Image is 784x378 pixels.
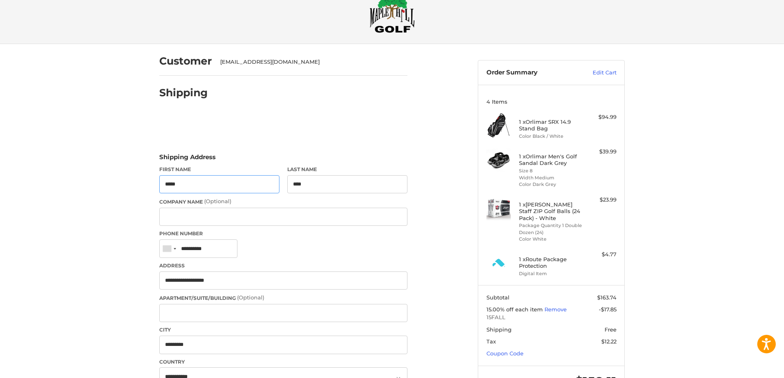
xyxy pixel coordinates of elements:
span: Free [605,326,616,333]
span: $163.74 [597,294,616,301]
div: $4.77 [584,250,616,259]
label: Last Name [287,166,407,173]
a: Remove [544,306,567,313]
label: Country [159,358,407,366]
li: Package Quantity 1 Double Dozen (24) [519,222,582,236]
small: (Optional) [204,198,231,204]
h3: 4 Items [486,98,616,105]
h4: 1 x [PERSON_NAME] Staff ZIP Golf Balls (24 Pack) - White [519,201,582,221]
li: Color White [519,236,582,243]
span: Subtotal [486,294,509,301]
span: $12.22 [601,338,616,345]
span: Tax [486,338,496,345]
h4: 1 x Orlimar Men's Golf Sandal Dark Grey [519,153,582,167]
legend: Shipping Address [159,153,216,166]
label: Address [159,262,407,269]
li: Color Dark Grey [519,181,582,188]
span: -$17.85 [599,306,616,313]
div: [EMAIL_ADDRESS][DOMAIN_NAME] [220,58,400,66]
div: $39.99 [584,148,616,156]
a: Coupon Code [486,350,523,357]
span: 15FALL [486,313,616,322]
div: $23.99 [584,196,616,204]
li: Size 8 [519,167,582,174]
li: Width Medium [519,174,582,181]
span: 15.00% off each item [486,306,544,313]
h4: 1 x Orlimar SRX 14.9 Stand Bag [519,118,582,132]
label: Phone Number [159,230,407,237]
label: Apartment/Suite/Building [159,294,407,302]
label: First Name [159,166,279,173]
label: Company Name [159,197,407,206]
h4: 1 x Route Package Protection [519,256,582,269]
li: Color Black / White [519,133,582,140]
div: $94.99 [584,113,616,121]
h2: Customer [159,55,212,67]
label: City [159,326,407,334]
h3: Order Summary [486,69,575,77]
h2: Shipping [159,86,208,99]
small: (Optional) [237,294,264,301]
a: Edit Cart [575,69,616,77]
span: Shipping [486,326,512,333]
li: Digital Item [519,270,582,277]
